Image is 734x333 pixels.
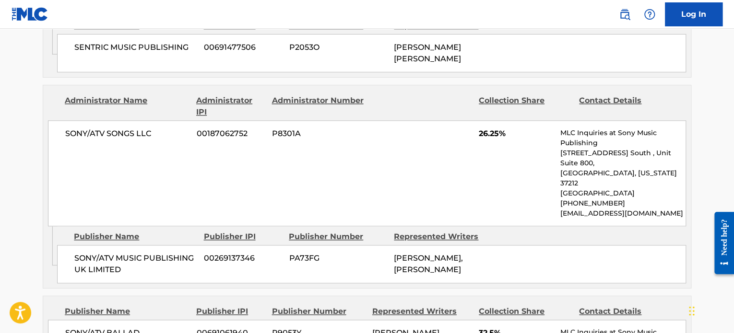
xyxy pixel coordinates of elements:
[204,42,282,53] span: 00691477506
[479,95,572,118] div: Collection Share
[479,128,553,139] span: 26.25%
[686,287,734,333] iframe: Chat Widget
[560,208,686,218] p: [EMAIL_ADDRESS][DOMAIN_NAME]
[74,42,197,53] span: SENTRIC MUSIC PUBLISHING
[203,231,282,242] div: Publisher IPI
[640,5,659,24] div: Help
[65,95,189,118] div: Administrator Name
[12,7,48,21] img: MLC Logo
[272,128,365,139] span: P8301A
[479,306,572,317] div: Collection Share
[272,95,365,118] div: Administrator Number
[560,188,686,198] p: [GEOGRAPHIC_DATA]
[615,5,634,24] a: Public Search
[644,9,655,20] img: help
[197,128,265,139] span: 00187062752
[579,306,672,317] div: Contact Details
[289,42,387,53] span: P2053O
[665,2,722,26] a: Log In
[707,205,734,282] iframe: Resource Center
[272,306,365,317] div: Publisher Number
[65,306,189,317] div: Publisher Name
[560,148,686,168] p: [STREET_ADDRESS] South , Unit Suite 800,
[394,43,461,63] span: [PERSON_NAME] [PERSON_NAME]
[394,231,492,242] div: Represented Writers
[74,231,196,242] div: Publisher Name
[65,128,189,139] span: SONY/ATV SONGS LLC
[196,95,264,118] div: Administrator IPI
[204,253,282,264] span: 00269137346
[560,168,686,188] p: [GEOGRAPHIC_DATA], [US_STATE] 37212
[394,253,463,274] span: [PERSON_NAME], [PERSON_NAME]
[289,253,387,264] span: PA73FG
[372,306,472,317] div: Represented Writers
[560,198,686,208] p: [PHONE_NUMBER]
[619,9,630,20] img: search
[74,253,197,276] span: SONY/ATV MUSIC PUBLISHING UK LIMITED
[689,297,695,325] div: Drag
[196,306,264,317] div: Publisher IPI
[289,231,387,242] div: Publisher Number
[579,95,672,118] div: Contact Details
[560,128,686,148] p: MLC Inquiries at Sony Music Publishing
